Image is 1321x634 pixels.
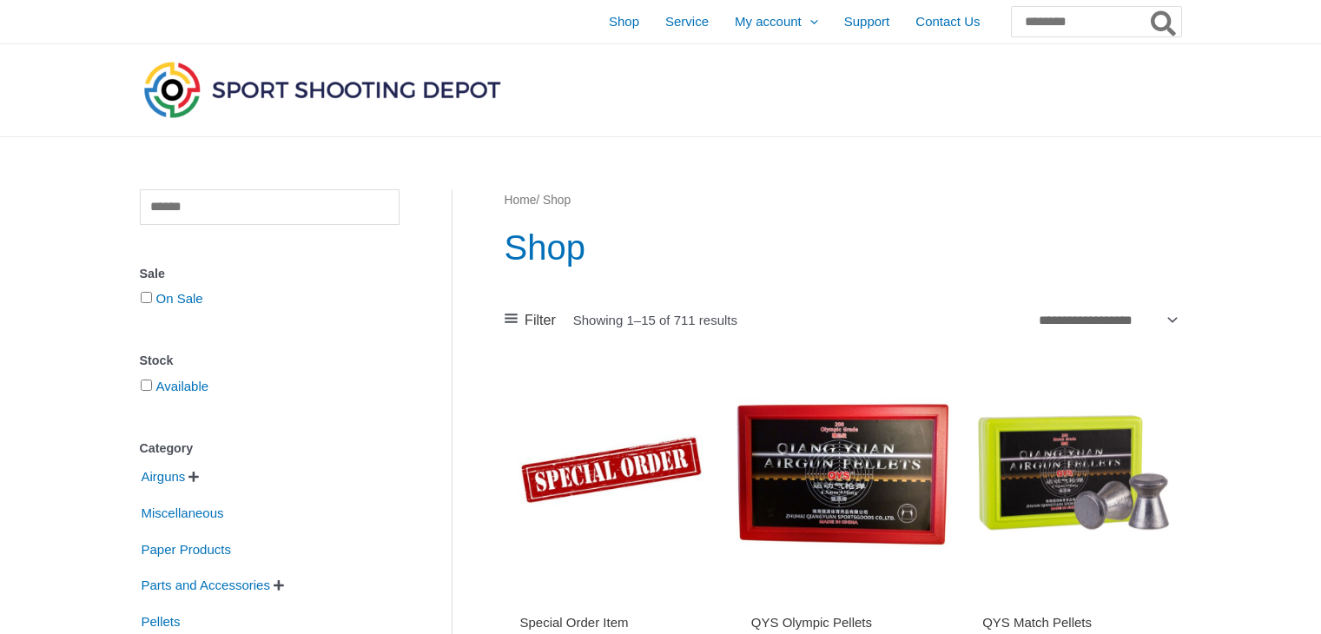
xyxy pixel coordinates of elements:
a: Available [156,379,209,393]
input: Available [141,380,152,391]
div: Sale [140,261,400,287]
span: Filter [525,307,556,334]
h2: Special Order Item [520,614,703,631]
a: Home [505,194,537,207]
nav: Breadcrumb [505,189,1181,212]
img: QYS Match Pellets [967,366,1180,579]
img: Sport Shooting Depot [140,57,505,122]
a: Miscellaneous [140,505,226,519]
a: Paper Products [140,540,233,555]
iframe: Customer reviews powered by Trustpilot [982,590,1165,611]
a: Parts and Accessories [140,577,272,591]
a: On Sale [156,291,203,306]
h2: QYS Match Pellets [982,614,1165,631]
p: Showing 1–15 of 711 results [573,314,737,327]
span:  [274,579,284,591]
h2: QYS Olympic Pellets [751,614,934,631]
img: Special Order Item [505,366,718,579]
div: Stock [140,348,400,373]
span: Airguns [140,462,188,492]
input: On Sale [141,292,152,303]
a: Pellets [140,613,182,628]
iframe: Customer reviews powered by Trustpilot [751,590,934,611]
span: Miscellaneous [140,499,226,528]
a: Filter [505,307,556,334]
select: Shop order [1033,307,1181,333]
button: Search [1147,7,1181,36]
a: Airguns [140,468,188,483]
span: Paper Products [140,535,233,565]
span: Parts and Accessories [140,571,272,600]
h1: Shop [505,223,1181,272]
span:  [188,471,199,483]
iframe: Customer reviews powered by Trustpilot [520,590,703,611]
div: Category [140,436,400,461]
img: QYS Olympic Pellets [736,366,949,579]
